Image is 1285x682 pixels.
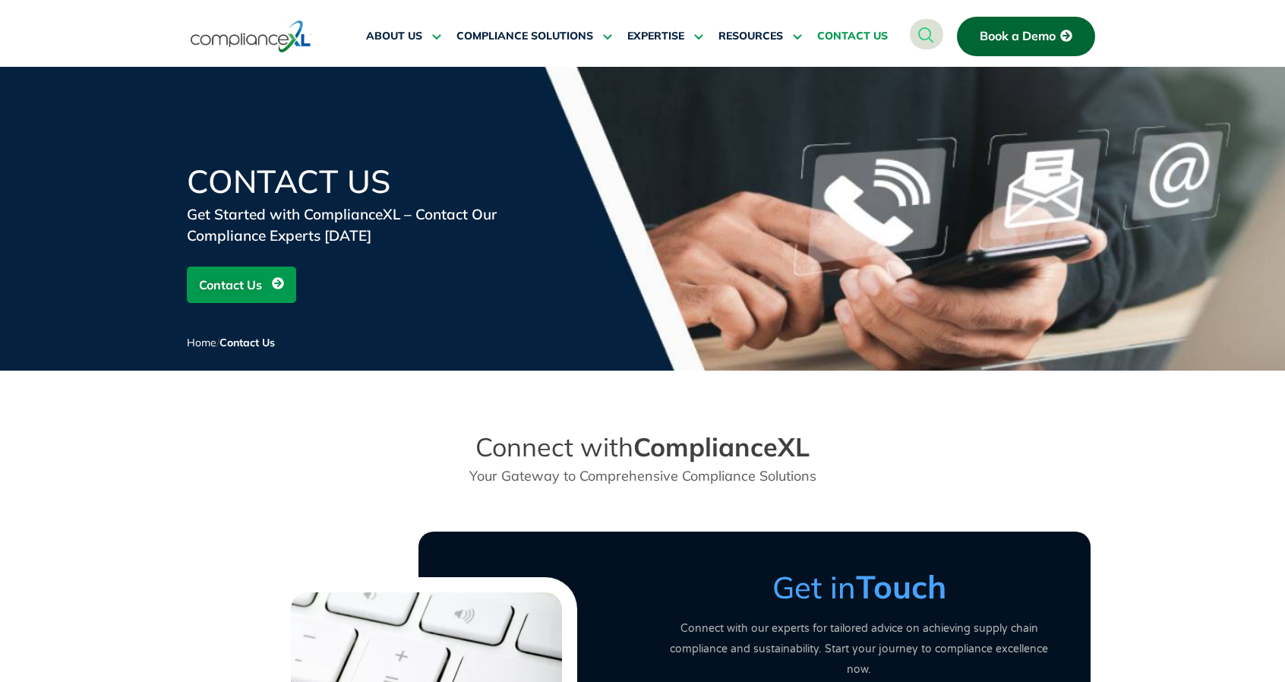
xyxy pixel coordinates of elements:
a: CONTACT US [817,18,888,55]
span: COMPLIANCE SOLUTIONS [456,30,593,43]
span: Contact Us [199,270,262,299]
span: ABOUT US [366,30,422,43]
a: ABOUT US [366,18,441,55]
span: CONTACT US [817,30,888,43]
div: Get Started with ComplianceXL – Contact Our Compliance Experts [DATE] [187,204,551,246]
span: Contact Us [219,336,275,349]
a: Home [187,336,216,349]
span: Book a Demo [980,30,1056,43]
h1: Contact Us [187,166,551,197]
p: Connect with our experts for tailored advice on achieving supply chain compliance and sustainabil... [658,618,1060,680]
span: RESOURCES [718,30,783,43]
a: EXPERTISE [627,18,703,55]
strong: ComplianceXL [633,431,810,463]
span: EXPERTISE [627,30,684,43]
a: RESOURCES [718,18,802,55]
h3: Get in [658,568,1060,606]
a: Contact Us [187,267,296,303]
h2: Connect with [419,431,866,463]
img: logo-one.svg [191,19,311,54]
a: COMPLIANCE SOLUTIONS [456,18,612,55]
p: Your Gateway to Comprehensive Compliance Solutions [419,466,866,486]
span: / [187,336,275,349]
a: navsearch-button [910,19,943,49]
strong: Touch [856,567,946,607]
a: Book a Demo [957,17,1095,56]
